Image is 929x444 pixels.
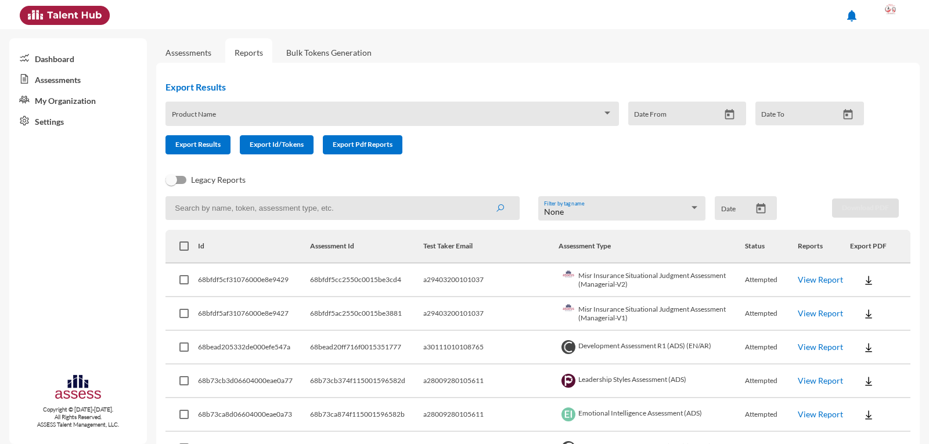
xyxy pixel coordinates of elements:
[423,331,559,364] td: a30111010108765
[310,263,423,297] td: 68bfdf5cc2550c0015be3cd4
[798,342,843,352] a: View Report
[240,135,314,154] button: Export Id/Tokens
[559,398,745,432] td: Emotional Intelligence Assessment (ADS)
[9,89,147,110] a: My Organization
[798,275,843,284] a: View Report
[842,203,889,212] span: Download PDF
[191,173,246,187] span: Legacy Reports
[745,398,798,432] td: Attempted
[54,373,102,403] img: assesscompany-logo.png
[745,263,798,297] td: Attempted
[310,297,423,331] td: 68bfdf5ac2550c0015be3881
[832,198,899,218] button: Download PDF
[310,230,423,263] th: Assessment Id
[745,331,798,364] td: Attempted
[745,364,798,398] td: Attempted
[250,140,304,149] span: Export Id/Tokens
[745,297,798,331] td: Attempted
[165,135,231,154] button: Export Results
[423,263,559,297] td: a29403200101037
[838,109,858,121] button: Open calendar
[225,38,272,67] a: Reports
[198,364,310,398] td: 68b73cb3d06604000eae0a77
[798,308,843,318] a: View Report
[845,9,859,23] mat-icon: notifications
[423,398,559,432] td: a28009280105611
[751,203,771,215] button: Open calendar
[719,109,740,121] button: Open calendar
[423,364,559,398] td: a28009280105611
[544,207,564,216] span: None
[850,230,910,263] th: Export PDF
[198,297,310,331] td: 68bfdf5af31076000e8e9427
[198,331,310,364] td: 68bead205332de000efe547a
[165,81,873,92] h2: Export Results
[559,230,745,263] th: Assessment Type
[9,406,147,428] p: Copyright © [DATE]-[DATE]. All Rights Reserved. ASSESS Talent Management, LLC.
[423,297,559,331] td: a29403200101037
[277,38,381,67] a: Bulk Tokens Generation
[310,331,423,364] td: 68bead20ff716f0015351777
[310,398,423,432] td: 68b73ca874f115001596582b
[559,263,745,297] td: Misr Insurance Situational Judgment Assessment (Managerial-V2)
[9,68,147,89] a: Assessments
[165,196,519,220] input: Search by name, token, assessment type, etc.
[9,110,147,131] a: Settings
[198,230,310,263] th: Id
[745,230,798,263] th: Status
[798,230,851,263] th: Reports
[198,263,310,297] td: 68bfdf5cf31076000e8e9429
[559,364,745,398] td: Leadership Styles Assessment (ADS)
[798,376,843,385] a: View Report
[323,135,402,154] button: Export Pdf Reports
[798,409,843,419] a: View Report
[333,140,393,149] span: Export Pdf Reports
[423,230,559,263] th: Test Taker Email
[559,331,745,364] td: Development Assessment R1 (ADS) (EN/AR)
[310,364,423,398] td: 68b73cb374f115001596582d
[175,140,221,149] span: Export Results
[559,297,745,331] td: Misr Insurance Situational Judgment Assessment (Managerial-V1)
[9,48,147,68] a: Dashboard
[198,398,310,432] td: 68b73ca8d06604000eae0a73
[165,48,211,57] a: Assessments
